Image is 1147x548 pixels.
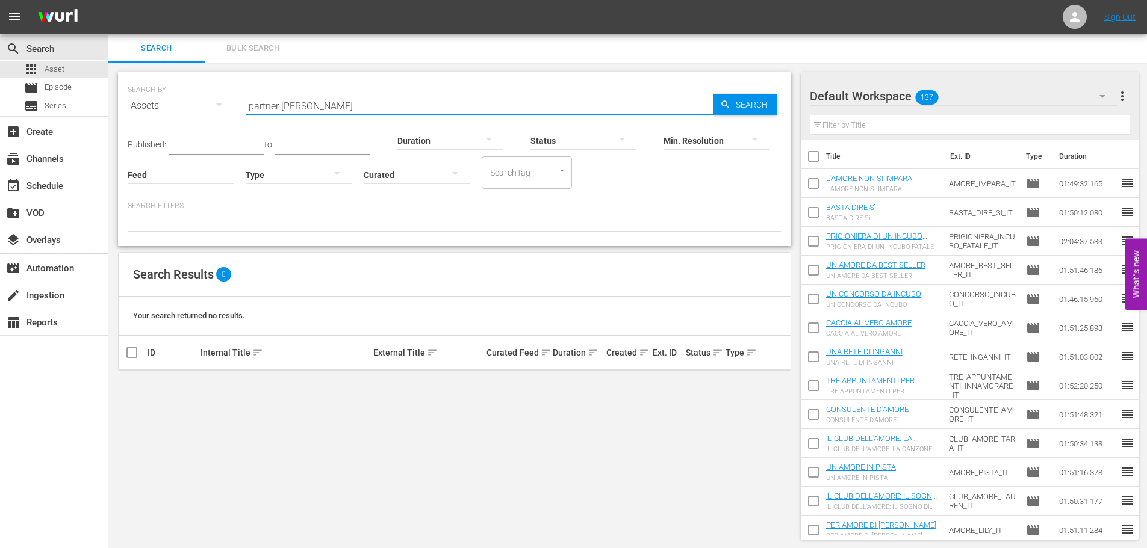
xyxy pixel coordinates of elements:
[1026,378,1040,393] span: Episode
[826,405,909,414] a: CONSULENTE D'AMORE
[29,3,87,31] img: ans4CAIJ8jUAAAAAAAAAAAAAAAAAAAAAAAAgQb4GAAAAAAAAAAAAAAAAAAAAAAAAJMjXAAAAAAAAAAAAAAAAAAAAAAAAgAT5G...
[1052,140,1124,173] th: Duration
[746,347,757,358] span: sort
[1054,285,1121,313] td: 01:46:15.960
[826,491,937,510] a: IL CLUB DELL'AMORE: IL SOGNO DI [PERSON_NAME]
[1026,407,1040,422] span: Episode
[1026,205,1040,220] span: Episode
[826,520,936,529] a: PER AMORE DI [PERSON_NAME]
[1054,400,1121,429] td: 01:51:48.321
[553,345,602,360] div: Duration
[944,371,1021,400] td: TRE_APPUNTAMENTI_INNAMORARE_IT
[116,42,197,55] span: Search
[148,348,197,357] div: ID
[252,347,263,358] span: sort
[944,429,1021,458] td: CLUB_AMORE_TARA_IT
[826,387,940,395] div: TRE APPUNTAMENTI PER INNAMORARSI
[128,140,166,149] span: Published:
[944,256,1021,285] td: AMORE_BEST_SELLER_IT
[24,62,39,76] span: Asset
[1054,227,1121,256] td: 02:04:37.533
[1026,292,1040,306] span: Episode
[1121,436,1135,450] span: reorder
[6,152,20,166] span: Channels
[944,313,1021,342] td: CACCIA_VERO_AMORE_IT
[810,79,1117,113] div: Default Workspace
[826,260,925,269] a: UN AMORE DA BEST SELLER
[826,232,927,250] a: PRIGIONIERA DI UN INCUBO FATALE
[944,198,1021,227] td: BASTA_DIRE_SI_IT
[944,458,1021,487] td: AMORE_PISTA_IT
[826,359,903,366] div: UNA RETE DI INGANNI
[826,174,912,183] a: L'AMORE NON SI IMPARA
[1121,320,1135,334] span: reorder
[653,348,682,357] div: Ext. ID
[264,140,272,149] span: to
[1026,349,1040,364] span: Episode
[1054,198,1121,227] td: 01:50:12.080
[1121,522,1135,537] span: reorder
[944,227,1021,256] td: PRIGIONIERA_INCUBO_FATALE_IT
[713,94,777,115] button: Search
[826,376,919,394] a: TRE APPUNTAMENTI PER INNAMORARSI
[826,503,940,511] div: IL CLUB DELL'AMORE: IL SOGNO DI [PERSON_NAME]
[826,301,921,309] div: UN CONCORSO DA INCUBO
[915,85,938,110] span: 137
[944,400,1021,429] td: CONSULENTE_AMORE_IT
[541,347,552,358] span: sort
[1121,291,1135,306] span: reorder
[826,347,903,356] a: UNA RETE DI INGANNI
[1115,82,1130,111] button: more_vert
[6,315,20,330] span: Reports
[1115,89,1130,103] span: more_vert
[1121,233,1135,248] span: reorder
[826,214,876,222] div: BASTA DIRE Sì
[486,348,516,357] div: Curated
[1026,494,1040,508] span: Episode
[826,272,925,280] div: UN AMORE DA BEST SELLER
[944,285,1021,313] td: CONCORSO_INCUBO_IT
[826,474,896,482] div: UN AMORE IN PISTA
[6,179,20,193] span: Schedule
[128,201,782,211] p: Search Filters:
[216,267,231,282] span: 0
[1054,256,1121,285] td: 01:51:46.186
[1121,464,1135,479] span: reorder
[1054,516,1121,544] td: 01:51:11.284
[712,347,723,358] span: sort
[826,445,940,453] div: IL CLUB DELL'AMORE: LA CANZONE DI [PERSON_NAME]
[606,345,649,360] div: Created
[128,89,234,123] div: Assets
[373,345,483,360] div: External Title
[1026,523,1040,537] span: Episode
[427,347,438,358] span: sort
[639,347,650,358] span: sort
[944,516,1021,544] td: AMORE_LILY_IT
[943,140,1019,173] th: Ext. ID
[1026,321,1040,335] span: Episode
[826,330,912,337] div: CACCIA AL VERO AMORE
[826,434,930,452] a: IL CLUB DELL'AMORE: LA CANZONE DI [PERSON_NAME]
[1104,12,1136,22] a: Sign Out
[1054,458,1121,487] td: 01:51:16.378
[826,463,896,472] a: UN AMORE IN PISTA
[826,318,912,327] a: CACCIA AL VERO AMORE
[133,311,245,320] span: Your search returned no results.
[1054,487,1121,516] td: 01:50:31.177
[212,42,294,55] span: Bulk Search
[944,169,1021,198] td: AMORE_IMPARA_IT
[1121,407,1135,421] span: reorder
[6,288,20,303] span: Ingestion
[944,342,1021,371] td: RETE_INGANNI_IT
[24,99,39,113] span: Series
[1125,238,1147,310] button: Open Feedback Widget
[1019,140,1052,173] th: Type
[45,63,64,75] span: Asset
[556,165,568,176] button: Open
[686,345,722,360] div: Status
[6,233,20,247] span: Overlays
[944,487,1021,516] td: CLUB_AMORE_LAUREN_IT
[1026,263,1040,277] span: Episode
[1026,436,1040,451] span: Episode
[826,203,876,212] a: BASTA DIRE Sì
